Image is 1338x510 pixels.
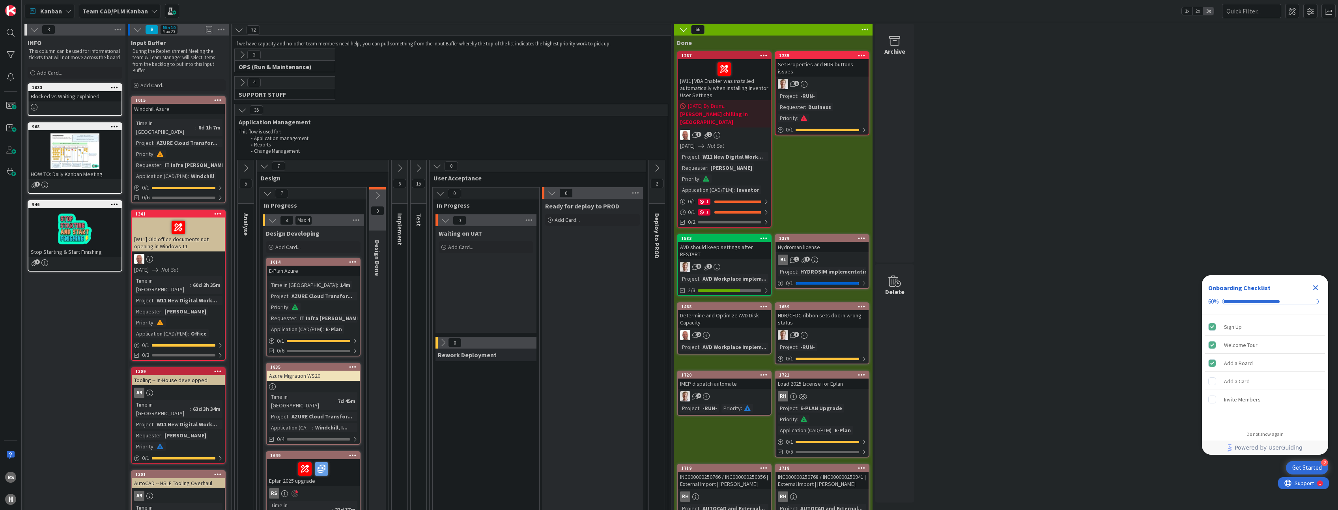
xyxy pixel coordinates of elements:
[701,343,768,351] div: AVD Workplace implem...
[1246,431,1284,437] div: Do not show again
[131,96,226,203] a: 1015Windchill AzureTime in [GEOGRAPHIC_DATA]:6d 1h 7mProject:AZURE Cloud Transfor...Priority:Requ...
[1224,358,1253,368] div: Add a Board
[779,372,869,378] div: 1721
[833,426,853,435] div: E-Plan
[1205,336,1325,354] div: Welcome Tour is complete.
[707,132,712,137] span: 2
[135,369,225,374] div: 1309
[17,1,36,11] span: Support
[28,123,121,179] div: 968HOW TO: Daily Kanban Meeting
[681,304,771,309] div: 1468
[678,130,771,140] div: RK
[805,257,810,262] span: 1
[776,278,869,288] div: 0/1
[680,163,707,172] div: Requester
[132,183,225,193] div: 0/1
[1224,377,1250,386] div: Add a Card
[786,354,793,363] span: 0 / 1
[688,197,695,206] span: 0 / 1
[269,325,323,334] div: Application (CAD/PLM)
[277,337,284,345] span: 0 / 1
[678,52,771,59] div: 1267
[37,69,62,76] span: Add Card...
[288,292,290,300] span: :
[275,244,301,251] span: Add Card...
[794,257,799,262] span: 1
[312,423,313,432] span: :
[132,453,225,463] div: 0/1
[797,92,798,100] span: :
[778,415,797,424] div: Priority
[28,169,121,179] div: HOW TO: Daily Kanban Meeting
[28,123,121,130] div: 968
[775,371,869,457] a: 1721Load 2025 License for EplanRHProject:E-PLAN UpgradePriority:Application (CAD/PLM):E-Plan0/10/5
[1224,322,1242,332] div: Sign Up
[161,307,163,316] span: :
[778,79,788,89] img: BO
[680,330,690,340] img: RK
[195,123,196,132] span: :
[196,123,222,132] div: 6d 1h 7m
[290,412,354,421] div: AZURE Cloud Transfor...
[163,431,208,440] div: [PERSON_NAME]
[776,437,869,447] div: 0/1
[267,266,360,276] div: E-Plan Azure
[267,259,360,266] div: 1014
[32,202,121,207] div: 946
[696,332,701,337] span: 2
[142,341,149,349] span: 0 / 1
[132,340,225,350] div: 0/1
[135,97,225,103] div: 1015
[28,84,121,101] div: 1033Blocked vs Waiting explained
[779,53,869,58] div: 1235
[696,264,701,269] span: 8
[707,264,712,269] span: 3
[696,132,701,137] span: 3
[699,152,701,161] span: :
[134,420,153,429] div: Project
[1309,281,1322,294] div: Close Checklist
[677,371,772,416] a: 1720IMEP dispatch automateBOProject:-RUN-Priority:
[82,7,148,15] b: Team CAD/PLM Kanban
[680,174,699,183] div: Priority
[681,372,771,378] div: 1720
[153,420,155,429] span: :
[776,465,869,472] div: 1718
[336,397,357,405] div: 7d 45m
[798,92,817,100] div: -RUN-
[267,459,360,486] div: Eplan 2025 upgrade
[190,405,191,413] span: :
[555,216,580,223] span: Add Card...
[448,244,473,251] span: Add Card...
[32,124,121,129] div: 968
[776,235,869,252] div: 1379Hydroman license
[786,279,793,287] span: 0 / 1
[338,281,352,289] div: 14m
[153,139,155,147] span: :
[678,235,771,242] div: 1583
[778,114,797,122] div: Priority
[131,210,226,361] a: 1341[W11] Old office documents not opening in Windows 11RK[DATE]Not SetTime in [GEOGRAPHIC_DATA]:...
[1321,459,1328,466] div: 2
[678,379,771,389] div: IMEP dispatch automate
[776,235,869,242] div: 1379
[134,329,188,338] div: Application (CAD/PLM)
[778,92,797,100] div: Project
[142,184,149,192] span: 0 / 1
[680,404,699,412] div: Project
[155,296,219,305] div: W11 New Digital Work...
[161,431,163,440] span: :
[132,471,225,488] div: 1301AutoCAD -- HSLE Tooling Overhaul
[267,259,360,276] div: 1014E-Plan Azure
[779,236,869,241] div: 1379
[142,454,149,462] span: 0 / 1
[776,303,869,328] div: 1659HDR/CFDC ribbon sets doc in wrong status
[132,471,225,478] div: 1301
[134,400,190,418] div: Time in [GEOGRAPHIC_DATA]
[678,391,771,401] div: BO
[134,431,161,440] div: Requester
[297,314,363,322] div: IT Infra [PERSON_NAME]
[161,266,178,273] i: Not Set
[797,114,798,122] span: :
[776,125,869,135] div: 0/1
